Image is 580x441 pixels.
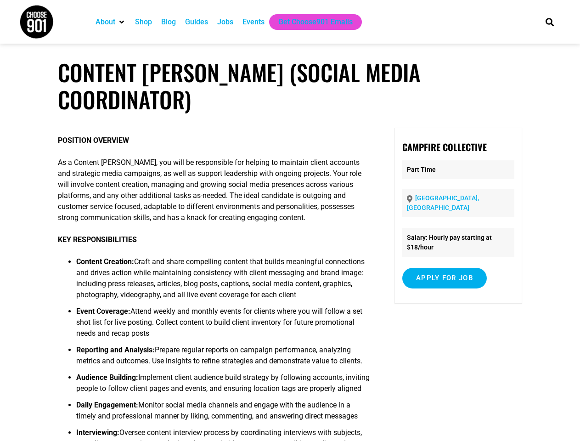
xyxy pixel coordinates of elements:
div: About [91,14,130,30]
nav: Main nav [91,14,530,30]
a: About [96,17,115,28]
li: Monitor social media channels and engage with the audience in a timely and professional manner by... [76,400,371,427]
a: Events [242,17,265,28]
h1: Content [PERSON_NAME] (Social Media Coordinator) [58,59,522,113]
li: Prepare regular reports on campaign performance, analyzing metrics and outcomes. Use insights to ... [76,345,371,372]
a: Get Choose901 Emails [278,17,353,28]
strong: Reporting and Analysis: [76,345,155,354]
a: Shop [135,17,152,28]
strong: Event Coverage: [76,307,130,316]
strong: KEY RESPONSIBILITIES [58,235,137,244]
li: Implement client audience build strategy by following accounts, inviting people to follow client ... [76,372,371,400]
p: Part Time [402,160,514,179]
a: [GEOGRAPHIC_DATA], [GEOGRAPHIC_DATA] [407,194,479,211]
li: Salary: Hourly pay starting at $18/hour [402,228,514,257]
strong: Audience Building: [76,373,138,382]
strong: Daily Engagement: [76,401,138,409]
input: Apply for job [402,268,487,288]
div: Search [542,14,557,29]
strong: POSITION OVERVIEW [58,136,129,145]
a: Blog [161,17,176,28]
li: Attend weekly and monthly events for clients where you will follow a set shot list for live posti... [76,306,371,345]
a: Jobs [217,17,233,28]
p: As a Content [PERSON_NAME], you will be responsible for helping to maintain client accounts and s... [58,157,371,223]
strong: Interviewing: [76,428,119,437]
a: Guides [185,17,208,28]
strong: Content Creation: [76,257,134,266]
li: Craft and share compelling content that builds meaningful connections and drives action while mai... [76,256,371,306]
strong: Campfire Collective [402,140,487,154]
